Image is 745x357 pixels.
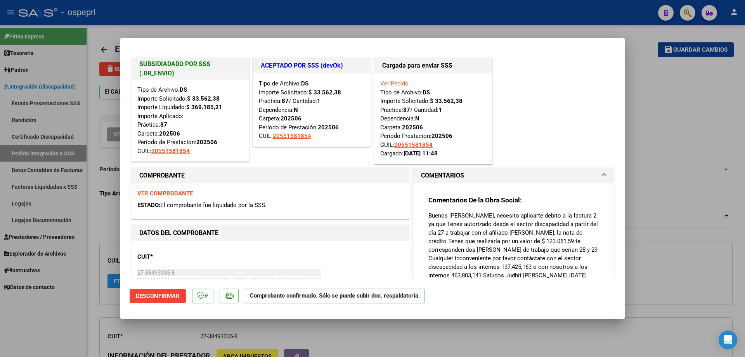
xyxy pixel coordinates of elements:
span: 20551581854 [394,141,433,148]
strong: Comentarios De la Obra Social: [428,196,522,204]
div: Tipo de Archivo: Importe Solicitado: Práctica: / Cantidad: Dependencia: Carpeta: Período de Prest... [259,79,365,141]
h1: Cargada para enviar SSS [382,61,484,70]
span: 20551581854 [273,132,311,139]
strong: DATOS DEL COMPROBANTE [139,229,218,237]
div: Tipo de Archivo: Importe Solicitado: Importe Liquidado: Importe Aplicado: Práctica: Carpeta: Perí... [137,85,243,155]
div: Tipo de Archivo: Importe Solicitado: Práctica: / Cantidad: Dependencia: Carpeta: Período Prestaci... [380,79,486,158]
strong: $ 369.185,21 [186,104,222,111]
strong: $ 33.562,38 [308,89,341,96]
div: Open Intercom Messenger [719,331,737,349]
h1: ACEPTADO POR SSS (devOk) [261,61,363,70]
h1: COMENTARIOS [421,171,464,180]
span: 20551581854 [151,148,190,155]
a: VER COMPROBANTE [137,190,193,197]
strong: $ 33.562,38 [187,95,220,102]
button: Desconfirmar [130,289,186,303]
strong: 1 [438,106,442,113]
span: Desconfirmar [136,293,180,300]
strong: 202506 [196,139,217,146]
strong: 202506 [281,115,301,122]
span: El comprobante fue liquidado por la SSS. [160,202,267,209]
a: Ver Pedido [380,80,409,87]
strong: DS [180,86,187,93]
strong: N [415,115,419,122]
h1: SUBSIDIADADO POR SSS (.DR_ENVIO) [139,59,241,78]
strong: 202506 [431,132,452,139]
p: Comprobante confirmado. Sólo se puede subir doc. respaldatoria. [245,289,425,304]
p: Buenos [PERSON_NAME], necesito aplicarte debito a la factura 2 ya que Tenes autorizado desde el s... [428,211,598,280]
strong: 202506 [402,124,423,131]
strong: 87 [403,106,410,113]
strong: 1 [317,98,321,104]
strong: DS [423,89,430,96]
strong: COMPROBANTE [139,172,185,179]
strong: 87 [160,121,167,128]
span: ESTADO: [137,202,160,209]
mat-expansion-panel-header: COMENTARIOS [413,168,613,183]
strong: 202506 [159,130,180,137]
strong: [DATE] 11:48 [404,150,438,157]
strong: $ 33.562,38 [430,98,463,104]
strong: 87 [282,98,289,104]
strong: 202506 [318,124,339,131]
p: CUIT [137,253,217,261]
strong: N [294,106,298,113]
strong: DS [301,80,308,87]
